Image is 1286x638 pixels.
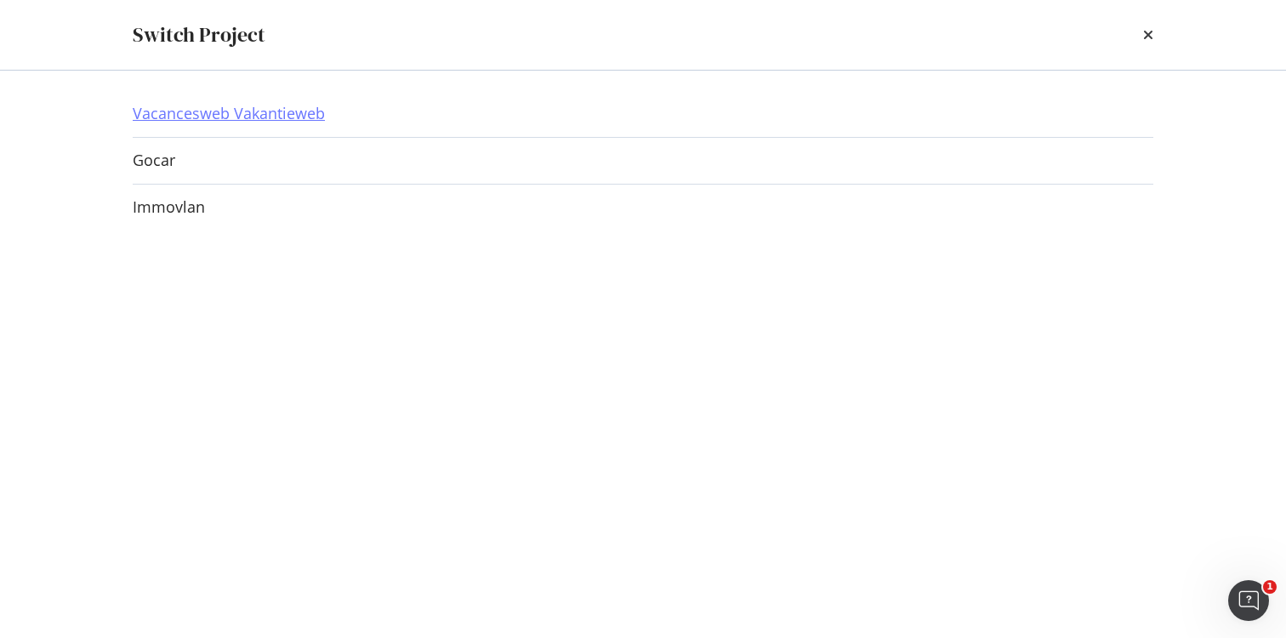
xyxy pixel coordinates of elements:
a: Gocar [133,151,175,169]
iframe: Intercom live chat [1228,580,1269,621]
div: times [1143,20,1153,49]
span: 1 [1263,580,1277,594]
a: Immovlan [133,198,205,216]
div: Switch Project [133,20,265,49]
a: Vacancesweb Vakantieweb [133,105,325,122]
